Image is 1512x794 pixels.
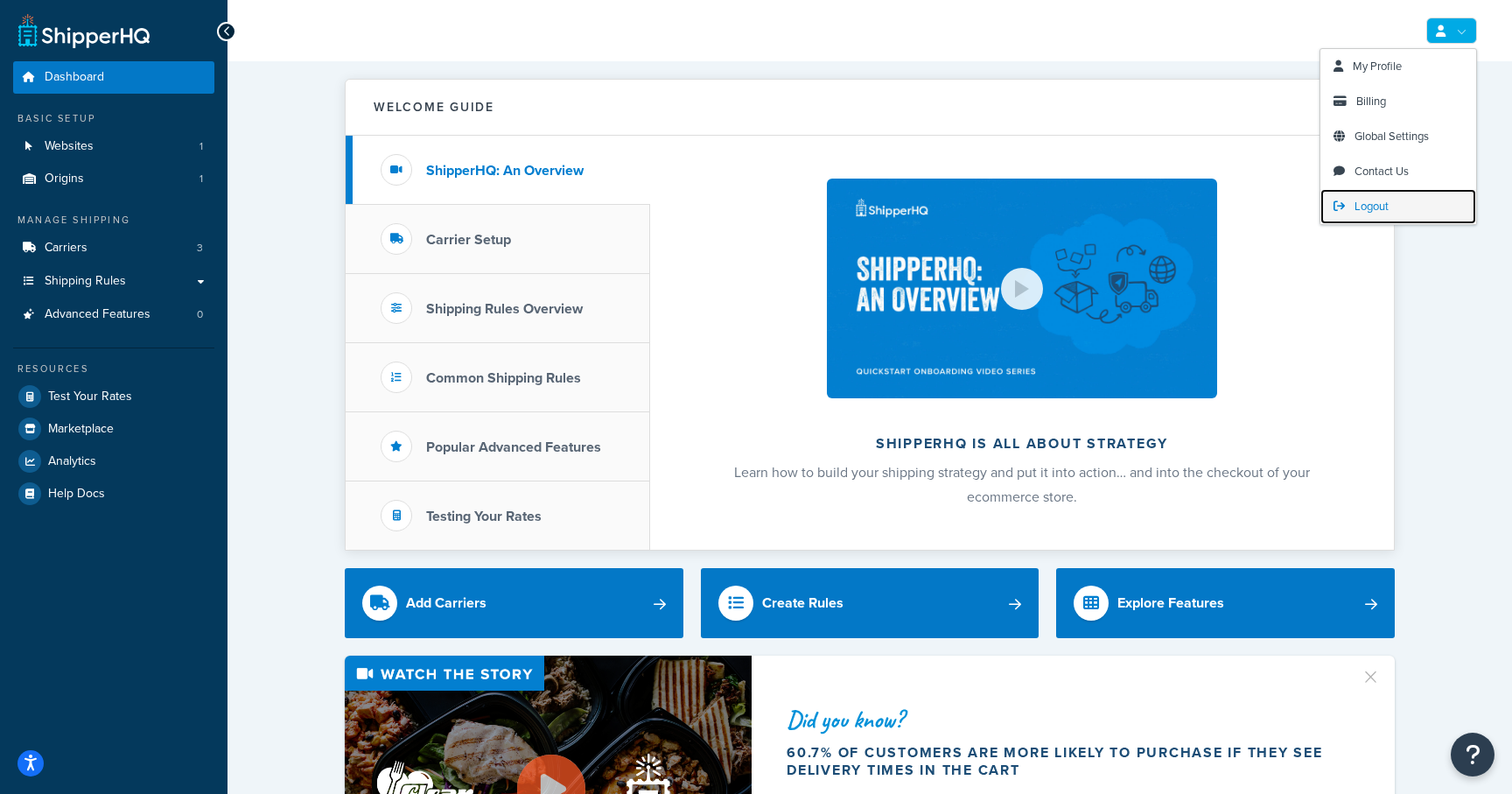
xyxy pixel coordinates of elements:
span: 1 [199,139,203,154]
a: Marketplace [13,413,214,445]
h2: ShipperHQ is all about strategy [696,436,1347,452]
a: Contact Us [1320,154,1476,189]
div: Did you know? [787,707,1340,732]
span: Origins [45,172,84,186]
span: Shipping Rules [45,274,126,289]
a: Create Rules [701,568,1039,638]
span: Dashboard [45,70,104,85]
span: Billing [1356,93,1386,109]
a: Shipping Rules [13,265,214,298]
span: 3 [197,241,203,256]
div: Basic Setup [13,111,214,126]
a: Analytics [13,446,214,477]
h3: Carrier Setup [426,232,511,248]
div: Add Carriers [406,591,486,615]
a: Logout [1320,189,1476,224]
span: Logout [1354,198,1389,214]
h3: Popular Advanced Features [426,439,601,455]
div: Create Rules [762,591,843,615]
a: Advanced Features0 [13,299,214,331]
a: My Profile [1320,49,1476,84]
a: Test Your Rates [13,381,214,412]
span: My Profile [1353,58,1402,74]
li: Websites [13,130,214,163]
a: Dashboard [13,61,214,94]
a: Help Docs [13,478,214,509]
li: Origins [13,163,214,195]
span: 0 [197,307,203,322]
span: Contact Us [1354,163,1409,179]
span: 1 [199,172,203,186]
span: Test Your Rates [48,390,132,404]
li: Carriers [13,232,214,264]
a: Websites1 [13,130,214,163]
h3: Common Shipping Rules [426,370,581,386]
a: Origins1 [13,163,214,195]
h3: Shipping Rules Overview [426,301,583,317]
h3: Testing Your Rates [426,509,542,524]
button: Welcome Guide [346,80,1394,136]
span: Learn how to build your shipping strategy and put it into action… and into the checkout of your e... [734,462,1310,507]
img: ShipperHQ is all about strategy [827,179,1217,398]
a: Billing [1320,84,1476,119]
h2: Welcome Guide [374,101,494,114]
span: Carriers [45,241,87,256]
span: Global Settings [1354,128,1429,144]
div: Explore Features [1117,591,1224,615]
div: 60.7% of customers are more likely to purchase if they see delivery times in the cart [787,744,1340,779]
span: Websites [45,139,94,154]
span: Marketplace [48,422,114,437]
a: Explore Features [1056,568,1395,638]
div: Resources [13,362,214,376]
a: Add Carriers [345,568,683,638]
span: Analytics [48,454,96,469]
h3: ShipperHQ: An Overview [426,163,584,179]
a: Carriers3 [13,232,214,264]
button: Open Resource Center [1451,733,1494,776]
li: Advanced Features [13,299,214,331]
span: Help Docs [48,487,105,502]
span: Advanced Features [45,307,150,322]
div: Manage Shipping [13,213,214,228]
a: Global Settings [1320,119,1476,154]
